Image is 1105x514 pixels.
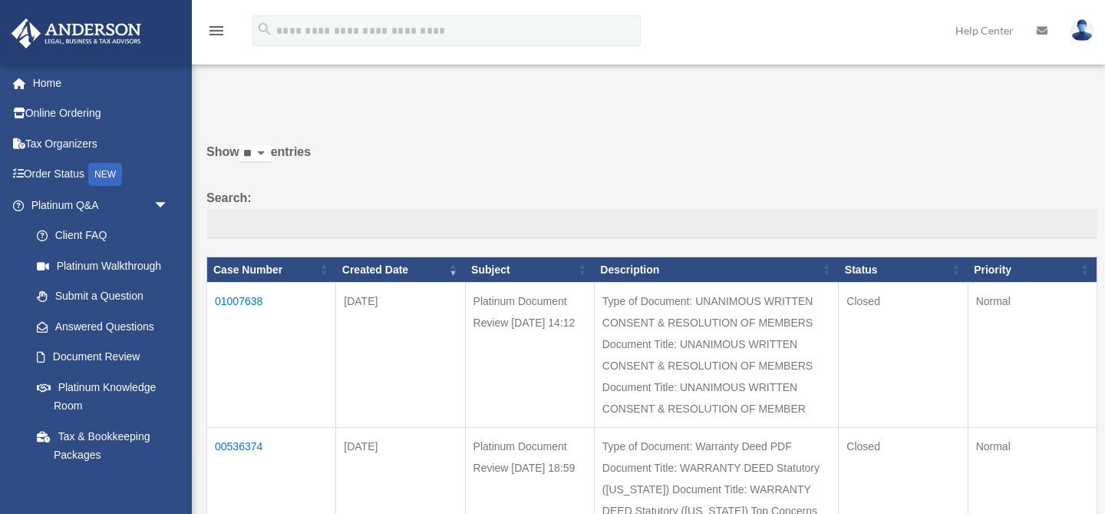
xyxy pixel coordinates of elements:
a: Platinum Walkthrough [21,250,184,281]
div: NEW [88,163,122,186]
td: [DATE] [336,283,465,428]
a: Submit a Question [21,281,184,312]
label: Show entries [206,141,1097,178]
img: Anderson Advisors Platinum Portal [7,18,146,48]
i: menu [207,22,226,40]
a: menu [207,27,226,40]
a: Answered Questions [21,311,176,342]
th: Created Date: activate to sort column ascending [336,257,465,283]
a: Tax & Bookkeeping Packages [21,421,184,470]
th: Subject: activate to sort column ascending [465,257,594,283]
a: Document Review [21,342,184,373]
td: Normal [968,283,1097,428]
th: Description: activate to sort column ascending [594,257,839,283]
input: Search: [206,209,1097,238]
img: User Pic [1070,19,1093,41]
label: Search: [206,187,1097,238]
th: Case Number: activate to sort column ascending [207,257,336,283]
a: Platinum Knowledge Room [21,372,184,421]
td: Platinum Document Review [DATE] 14:12 [465,283,594,428]
th: Priority: activate to sort column ascending [968,257,1097,283]
i: search [256,21,273,38]
a: Client FAQ [21,221,184,251]
th: Status: activate to sort column ascending [839,257,968,283]
select: Showentries [239,145,271,163]
a: Platinum Q&Aarrow_drop_down [11,190,184,221]
a: Tax Organizers [11,128,192,159]
td: Closed [839,283,968,428]
td: 01007638 [207,283,336,428]
td: Type of Document: UNANIMOUS WRITTEN CONSENT & RESOLUTION OF MEMBERS Document Title: UNANIMOUS WRI... [594,283,839,428]
a: Order StatusNEW [11,159,192,191]
a: Online Ordering [11,98,192,129]
span: arrow_drop_down [153,190,184,221]
a: Home [11,68,192,98]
